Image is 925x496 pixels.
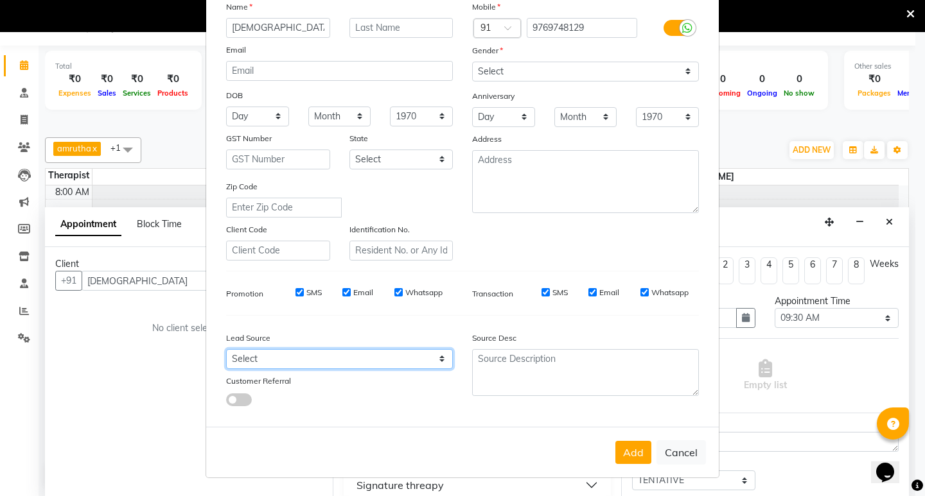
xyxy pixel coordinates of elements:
label: Source Desc [472,332,516,344]
button: Cancel [656,440,706,465]
label: Customer Referral [226,375,291,387]
label: Identification No. [349,224,410,235]
input: Enter Zip Code [226,198,342,218]
input: Email [226,61,453,81]
label: Zip Code [226,181,258,192]
label: Email [599,287,619,298]
button: Add [615,441,651,464]
label: Mobile [472,1,500,13]
label: Email [226,44,246,56]
label: DOB [226,90,243,101]
label: Gender [472,45,503,56]
label: GST Number [226,133,272,144]
input: First Name [226,18,330,38]
input: Last Name [349,18,454,38]
label: Promotion [226,288,263,300]
label: Transaction [472,288,513,300]
label: Lead Source [226,332,270,344]
label: Address [472,133,502,145]
label: Name [226,1,252,13]
label: Whatsapp [651,287,689,298]
label: State [349,133,368,144]
label: Whatsapp [405,287,443,298]
input: Mobile [527,18,638,38]
label: Client Code [226,224,267,235]
label: SMS [552,287,568,298]
label: SMS [306,287,322,298]
label: Anniversary [472,90,515,102]
input: GST Number [226,150,330,169]
input: Resident No. or Any Id [349,241,454,261]
input: Client Code [226,241,330,261]
label: Email [353,287,373,298]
